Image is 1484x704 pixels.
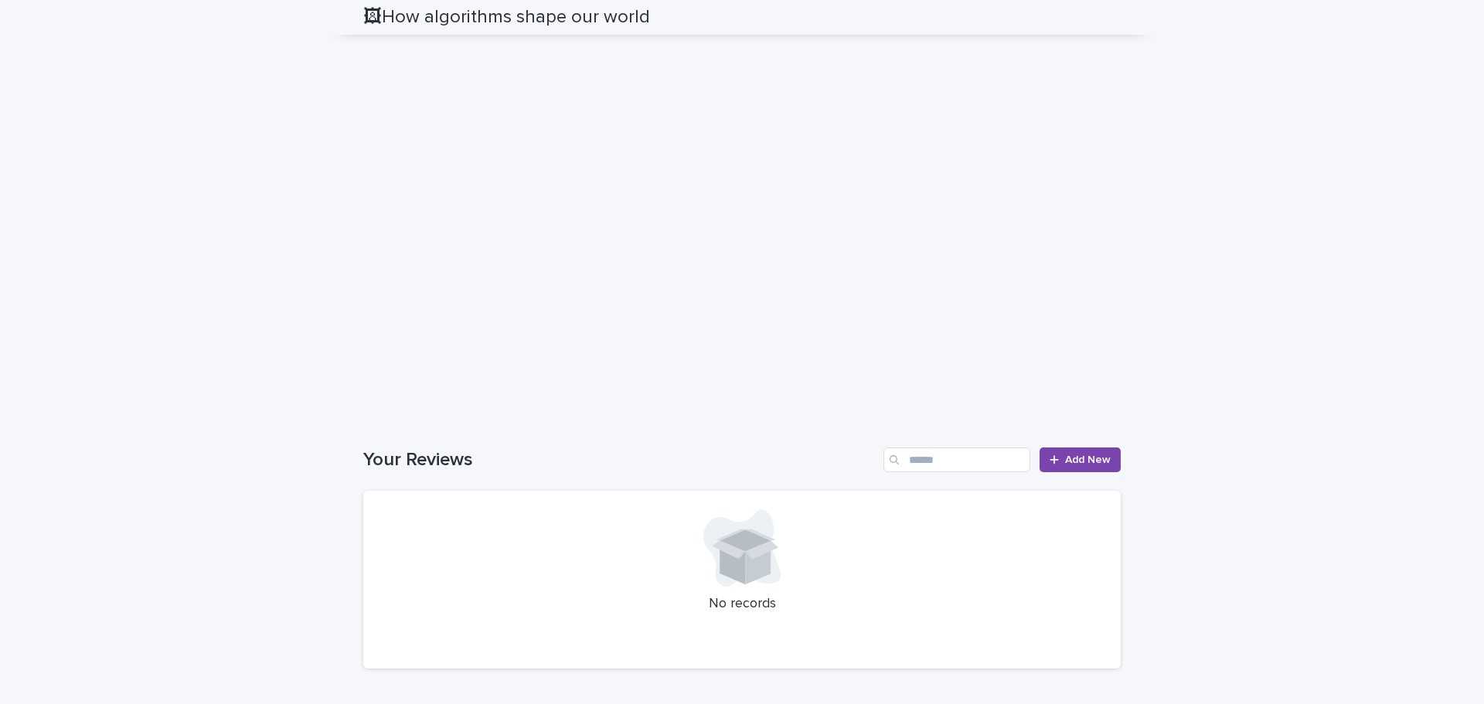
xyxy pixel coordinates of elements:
p: No records [382,596,1102,613]
a: Add New [1040,447,1121,472]
span: Add New [1065,454,1111,465]
input: Search [883,447,1030,472]
h2: 🖼How algorithms shape our world [363,6,650,29]
h1: Your Reviews [363,449,877,471]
